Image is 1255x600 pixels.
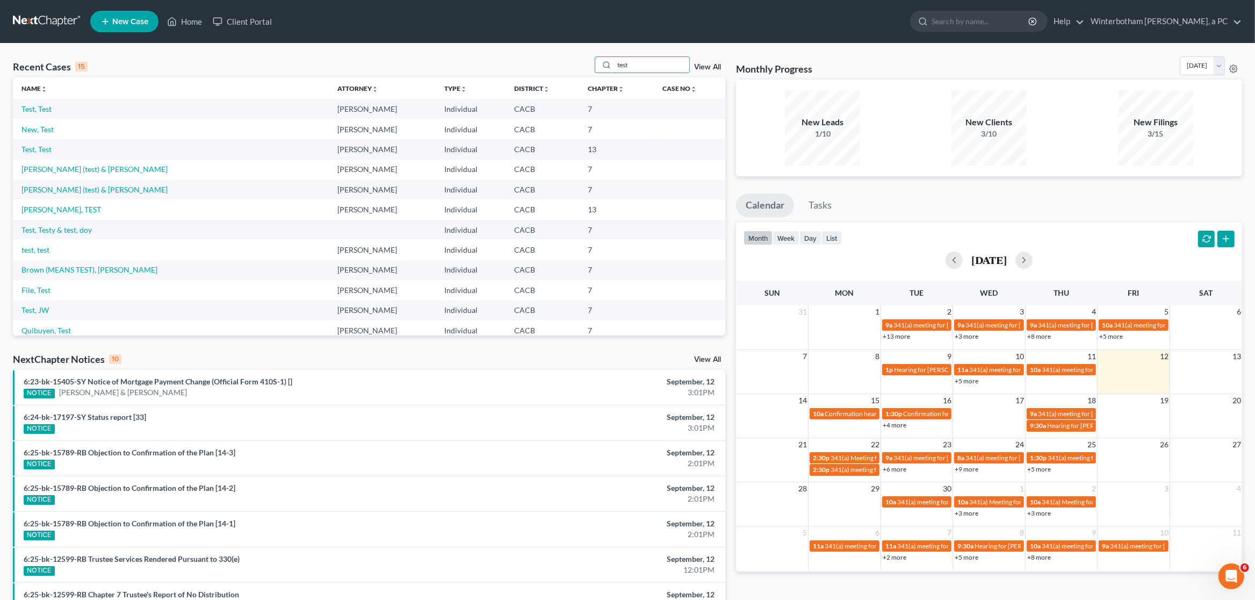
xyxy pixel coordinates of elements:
[329,301,436,320] td: [PERSON_NAME]
[436,280,506,300] td: Individual
[1019,305,1025,318] span: 3
[1118,116,1193,128] div: New Filings
[444,84,467,92] a: Typeunfold_more
[618,86,624,92] i: unfold_more
[579,160,654,180] td: 7
[579,260,654,280] td: 7
[21,305,49,315] a: Test, JW
[957,542,973,550] span: 9:30a
[955,553,978,561] a: +5 more
[942,482,953,495] span: 30
[1054,288,1069,297] span: Thu
[24,590,239,599] a: 6:25-bk-12599-RB Chapter 7 Trustee's Report of No Distribution
[957,454,964,462] span: 8a
[957,321,964,329] span: 9a
[21,265,157,274] a: Brown (MEANS TEST), [PERSON_NAME]
[1159,394,1170,407] span: 19
[1236,305,1242,318] span: 6
[162,12,207,31] a: Home
[544,86,550,92] i: unfold_more
[893,321,1112,329] span: 341(a) meeting for [PERSON_NAME] [PERSON_NAME] and [PERSON_NAME]
[744,231,773,245] button: month
[24,377,292,386] a: 6:23-bk-15405-SY Notice of Mortgage Payment Change (Official Form 410S-1) []
[506,320,579,340] td: CACB
[1086,394,1097,407] span: 18
[492,554,715,565] div: September, 12
[797,305,808,318] span: 31
[372,86,378,92] i: unfold_more
[24,483,235,492] a: 6:25-bk-15789-RB Objection to Confirmation of the Plan [14-2]
[506,280,579,300] td: CACB
[969,366,1136,374] span: 341(a) meeting for [PERSON_NAME] and [PERSON_NAME]
[21,326,71,335] a: Quibuyen, Test
[971,254,1007,266] h2: [DATE]
[885,542,896,550] span: 11a
[1091,305,1097,318] span: 4
[835,288,854,297] span: Mon
[329,199,436,219] td: [PERSON_NAME]
[1218,563,1244,589] iframe: Intercom live chat
[506,220,579,240] td: CACB
[492,423,715,433] div: 3:01PM
[802,350,808,363] span: 7
[965,321,1069,329] span: 341(a) meeting for [PERSON_NAME]
[1159,350,1170,363] span: 12
[579,119,654,139] td: 7
[1118,128,1193,139] div: 3/15
[893,454,997,462] span: 341(a) meeting for [PERSON_NAME]
[492,387,715,398] div: 3:01PM
[897,542,1001,550] span: 341(a) meeting for [PERSON_NAME]
[24,412,146,422] a: 6:24-bk-17197-SY Status report [33]
[13,353,121,366] div: NextChapter Notices
[825,410,947,418] span: Confirmation hearing for [PERSON_NAME]
[436,99,506,119] td: Individual
[785,116,860,128] div: New Leads
[1030,542,1041,550] span: 10a
[1030,321,1037,329] span: 9a
[329,240,436,260] td: [PERSON_NAME]
[24,519,235,528] a: 6:25-bk-15789-RB Objection to Confirmation of the Plan [14-1]
[813,542,824,550] span: 11a
[436,301,506,320] td: Individual
[329,280,436,300] td: [PERSON_NAME]
[813,410,824,418] span: 10a
[802,526,808,539] span: 5
[1240,563,1249,572] span: 6
[975,542,1122,550] span: Hearing for [PERSON_NAME] and [PERSON_NAME]
[24,460,55,469] div: NOTICE
[883,421,906,429] a: +4 more
[946,305,953,318] span: 2
[492,529,715,540] div: 2:01PM
[825,542,928,550] span: 341(a) meeting for [PERSON_NAME]
[506,180,579,199] td: CACB
[694,63,721,71] a: View All
[1027,465,1051,473] a: +5 more
[1231,350,1242,363] span: 13
[492,483,715,494] div: September, 12
[24,554,240,563] a: 6:25-bk-12599-RB Trustee Services Rendered Pursuant to 330(e)
[21,104,52,113] a: Test, Test
[797,482,808,495] span: 28
[506,301,579,320] td: CACB
[883,465,906,473] a: +6 more
[1199,288,1213,297] span: Sat
[1091,482,1097,495] span: 2
[874,350,881,363] span: 8
[436,160,506,180] td: Individual
[24,424,55,434] div: NOTICE
[24,495,55,505] div: NOTICE
[1163,305,1170,318] span: 5
[690,86,697,92] i: unfold_more
[112,18,148,26] span: New Case
[436,320,506,340] td: Individual
[1042,498,1209,506] span: 341(a) Meeting for [PERSON_NAME] and [PERSON_NAME]
[329,160,436,180] td: [PERSON_NAME]
[436,139,506,159] td: Individual
[75,62,88,72] div: 15
[799,194,841,217] a: Tasks
[436,180,506,199] td: Individual
[1128,288,1139,297] span: Fri
[614,57,689,73] input: Search by name...
[946,350,953,363] span: 9
[1014,438,1025,451] span: 24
